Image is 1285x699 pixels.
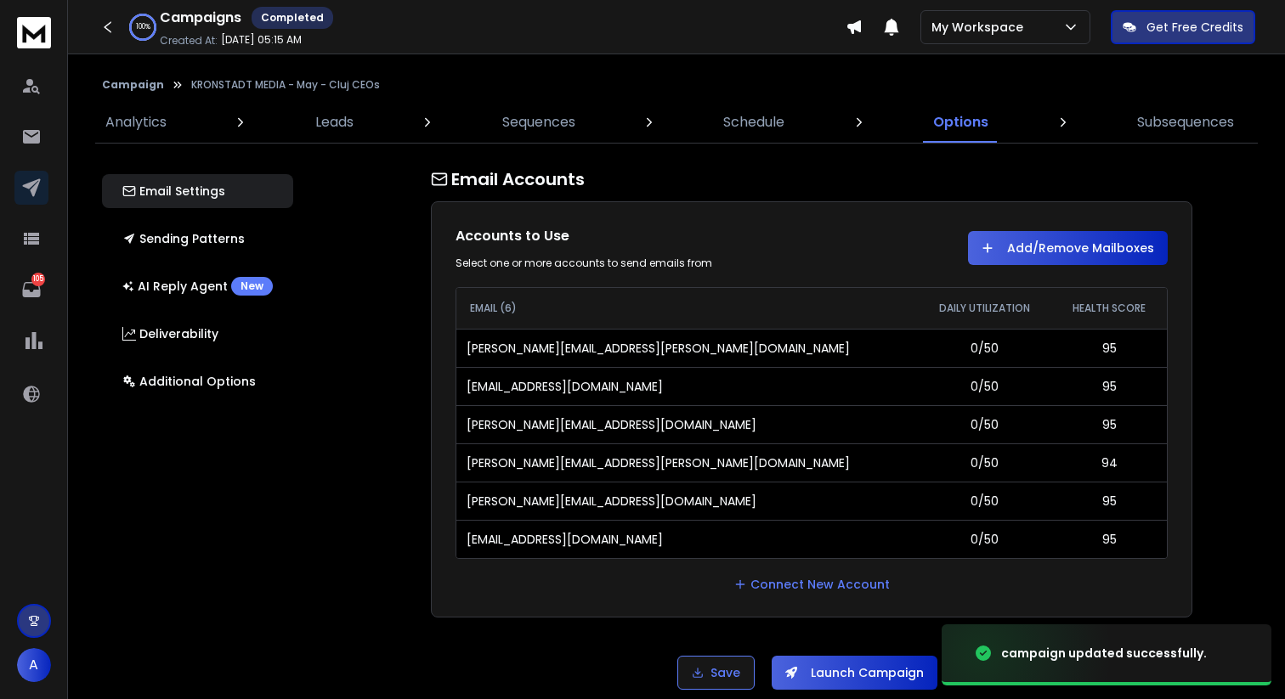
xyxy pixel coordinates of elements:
[231,277,273,296] div: New
[105,112,167,132] p: Analytics
[917,288,1052,329] th: DAILY UTILIZATION
[713,102,795,143] a: Schedule
[502,112,575,132] p: Sequences
[95,102,177,143] a: Analytics
[305,102,364,143] a: Leads
[122,325,218,342] p: Deliverability
[102,317,293,351] button: Deliverability
[191,78,380,92] p: KRONSTADT MEDIA - May - Cluj CEOs
[677,656,755,690] button: Save
[17,648,51,682] button: A
[931,19,1030,36] p: My Workspace
[917,367,1052,405] td: 0/50
[122,183,225,200] p: Email Settings
[917,329,1052,367] td: 0/50
[467,493,756,510] p: [PERSON_NAME][EMAIL_ADDRESS][DOMAIN_NAME]
[122,277,273,296] p: AI Reply Agent
[160,8,241,28] h1: Campaigns
[31,273,45,286] p: 105
[968,231,1168,265] button: Add/Remove Mailboxes
[467,378,663,395] p: [EMAIL_ADDRESS][DOMAIN_NAME]
[456,226,795,246] h1: Accounts to Use
[733,576,890,593] a: Connect New Account
[1127,102,1244,143] a: Subsequences
[14,273,48,307] a: 105
[917,443,1052,482] td: 0/50
[1137,112,1234,132] p: Subsequences
[431,648,1192,672] h1: Sending Pattern
[122,373,256,390] p: Additional Options
[102,174,293,208] button: Email Settings
[1111,10,1255,44] button: Get Free Credits
[160,34,218,48] p: Created At:
[102,269,293,303] button: AI Reply AgentNew
[917,520,1052,558] td: 0/50
[933,112,988,132] p: Options
[772,656,937,690] button: Launch Campaign
[723,112,784,132] p: Schedule
[456,256,795,270] div: Select one or more accounts to send emails from
[467,340,850,357] p: [PERSON_NAME][EMAIL_ADDRESS][PERSON_NAME][DOMAIN_NAME]
[122,230,245,247] p: Sending Patterns
[1052,288,1167,329] th: HEALTH SCORE
[17,17,51,48] img: logo
[1052,405,1167,443] td: 95
[917,482,1052,520] td: 0/50
[102,222,293,256] button: Sending Patterns
[467,416,756,433] p: [PERSON_NAME][EMAIL_ADDRESS][DOMAIN_NAME]
[492,102,586,143] a: Sequences
[467,531,663,548] p: [EMAIL_ADDRESS][DOMAIN_NAME]
[221,33,302,47] p: [DATE] 05:15 AM
[467,454,850,471] p: [PERSON_NAME][EMAIL_ADDRESS][PERSON_NAME][DOMAIN_NAME]
[102,364,293,398] button: Additional Options
[917,405,1052,443] td: 0/50
[1052,520,1167,558] td: 95
[1001,645,1207,662] div: campaign updated successfully.
[1052,482,1167,520] td: 95
[136,22,150,32] p: 100 %
[1052,367,1167,405] td: 95
[1146,19,1243,36] p: Get Free Credits
[923,102,999,143] a: Options
[431,167,1192,191] h1: Email Accounts
[315,112,354,132] p: Leads
[252,7,333,29] div: Completed
[1052,329,1167,367] td: 95
[456,288,917,329] th: EMAIL (6)
[1052,443,1167,482] td: 94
